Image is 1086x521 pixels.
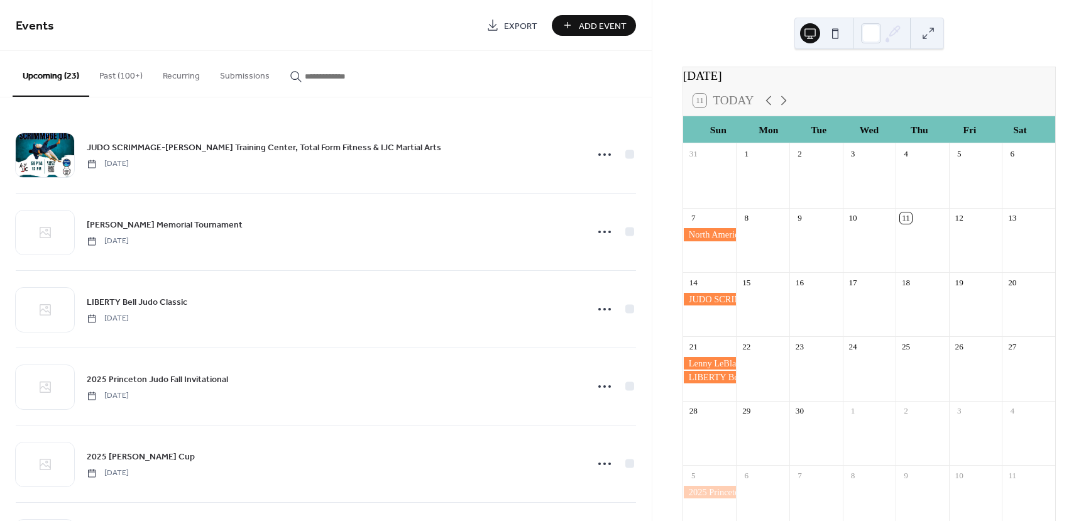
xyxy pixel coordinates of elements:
[847,341,858,353] div: 24
[504,19,537,33] span: Export
[847,277,858,288] div: 17
[683,371,737,383] div: LIBERTY Bell Judo Classic
[741,148,752,159] div: 1
[794,148,805,159] div: 2
[794,212,805,224] div: 9
[953,212,965,224] div: 12
[900,341,911,353] div: 25
[741,469,752,481] div: 6
[87,219,243,232] span: [PERSON_NAME] Memorial Tournament
[900,277,911,288] div: 18
[89,51,153,96] button: Past (100+)
[688,341,699,353] div: 21
[87,140,441,155] a: JUDO SCRIMMAGE-[PERSON_NAME] Training Center, Total Form Fitness & IJC Martial Arts
[741,405,752,417] div: 29
[847,148,858,159] div: 3
[683,486,737,498] div: 2025 Princeton Judo Fall Invitational
[953,148,965,159] div: 5
[953,405,965,417] div: 3
[945,116,995,143] div: Fri
[900,405,911,417] div: 2
[87,158,129,170] span: [DATE]
[847,212,858,224] div: 10
[847,469,858,481] div: 8
[13,51,89,97] button: Upcoming (23)
[87,217,243,232] a: [PERSON_NAME] Memorial Tournament
[741,277,752,288] div: 15
[683,293,737,305] div: JUDO SCRIMMAGE-Colton Brown Training Center, Total Form Fitness & IJC Martial Arts
[1007,405,1018,417] div: 4
[688,405,699,417] div: 28
[87,372,228,387] a: 2025 Princeton Judo Fall Invitational
[87,451,195,464] span: 2025 [PERSON_NAME] Cup
[900,469,911,481] div: 9
[87,468,129,479] span: [DATE]
[552,15,636,36] button: Add Event
[683,67,1055,85] div: [DATE]
[688,469,699,481] div: 5
[87,295,187,309] a: LIBERTY Bell Judo Classic
[953,341,965,353] div: 26
[683,228,737,241] div: North American Judo Championships
[688,212,699,224] div: 7
[210,51,280,96] button: Submissions
[693,116,743,143] div: Sun
[579,19,627,33] span: Add Event
[688,148,699,159] div: 31
[900,148,911,159] div: 4
[794,277,805,288] div: 16
[894,116,945,143] div: Thu
[743,116,794,143] div: Mon
[87,373,228,387] span: 2025 Princeton Judo Fall Invitational
[688,277,699,288] div: 14
[741,341,752,353] div: 22
[794,405,805,417] div: 30
[1007,341,1018,353] div: 27
[847,405,858,417] div: 1
[87,390,129,402] span: [DATE]
[794,116,844,143] div: Tue
[900,212,911,224] div: 11
[794,469,805,481] div: 7
[1007,277,1018,288] div: 20
[87,449,195,464] a: 2025 [PERSON_NAME] Cup
[87,141,441,155] span: JUDO SCRIMMAGE-[PERSON_NAME] Training Center, Total Form Fitness & IJC Martial Arts
[953,469,965,481] div: 10
[844,116,894,143] div: Wed
[995,116,1045,143] div: Sat
[794,341,805,353] div: 23
[16,14,54,38] span: Events
[1007,148,1018,159] div: 6
[87,313,129,324] span: [DATE]
[1007,212,1018,224] div: 13
[87,236,129,247] span: [DATE]
[153,51,210,96] button: Recurring
[953,277,965,288] div: 19
[477,15,547,36] a: Export
[683,357,737,370] div: Lenny LeBlanc Memorial Tournament
[741,212,752,224] div: 8
[1007,469,1018,481] div: 11
[87,296,187,309] span: LIBERTY Bell Judo Classic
